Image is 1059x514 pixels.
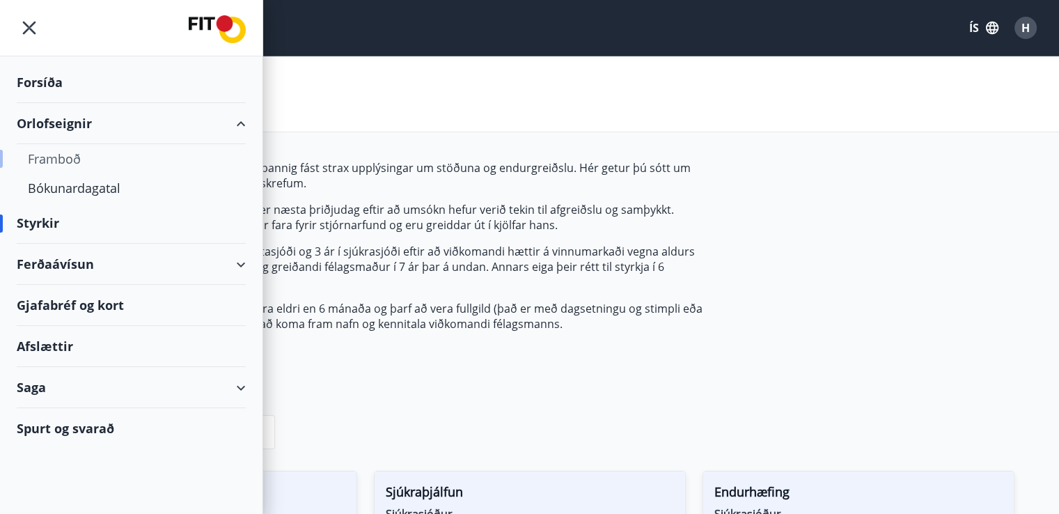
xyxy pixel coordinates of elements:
p: Umsóknir úr sjóðum FIT eru rafrænar en þannig fást strax upplýsingar um stöðuna og endurgreiðslu.... [45,160,703,191]
div: Saga [17,367,246,408]
div: Framboð [28,144,235,173]
div: Ferðaávísun [17,244,246,285]
p: Greiðsludagur styrkja úr styrktarsjóðum er næsta þriðjudag eftir að umsókn hefur verið tekin til ... [45,202,703,233]
button: H [1009,11,1042,45]
span: Endurhæfing [714,483,1003,506]
div: Spurt og svarað [17,408,246,449]
div: Gjafabréf og kort [17,285,246,326]
div: Forsíða [17,62,246,103]
span: Sjúkraþjálfun [386,483,674,506]
button: ÍS [962,15,1006,40]
div: Styrkir [17,203,246,244]
div: Orlofseignir [17,103,246,144]
div: Bókunardagatal [28,173,235,203]
div: Afslættir [17,326,246,367]
span: H [1021,20,1030,36]
p: Réttur til styrkja helst í 12 mánuði í menntasjóði og 3 ár í sjúkrasjóði eftir að viðkomandi hætt... [45,244,703,290]
button: menu [17,15,42,40]
img: union_logo [189,15,246,43]
p: Athugið að kvittun (reikningur) má ekki vera eldri en 6 mánaða og þarf að vera fullgild (það er m... [45,301,703,332]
